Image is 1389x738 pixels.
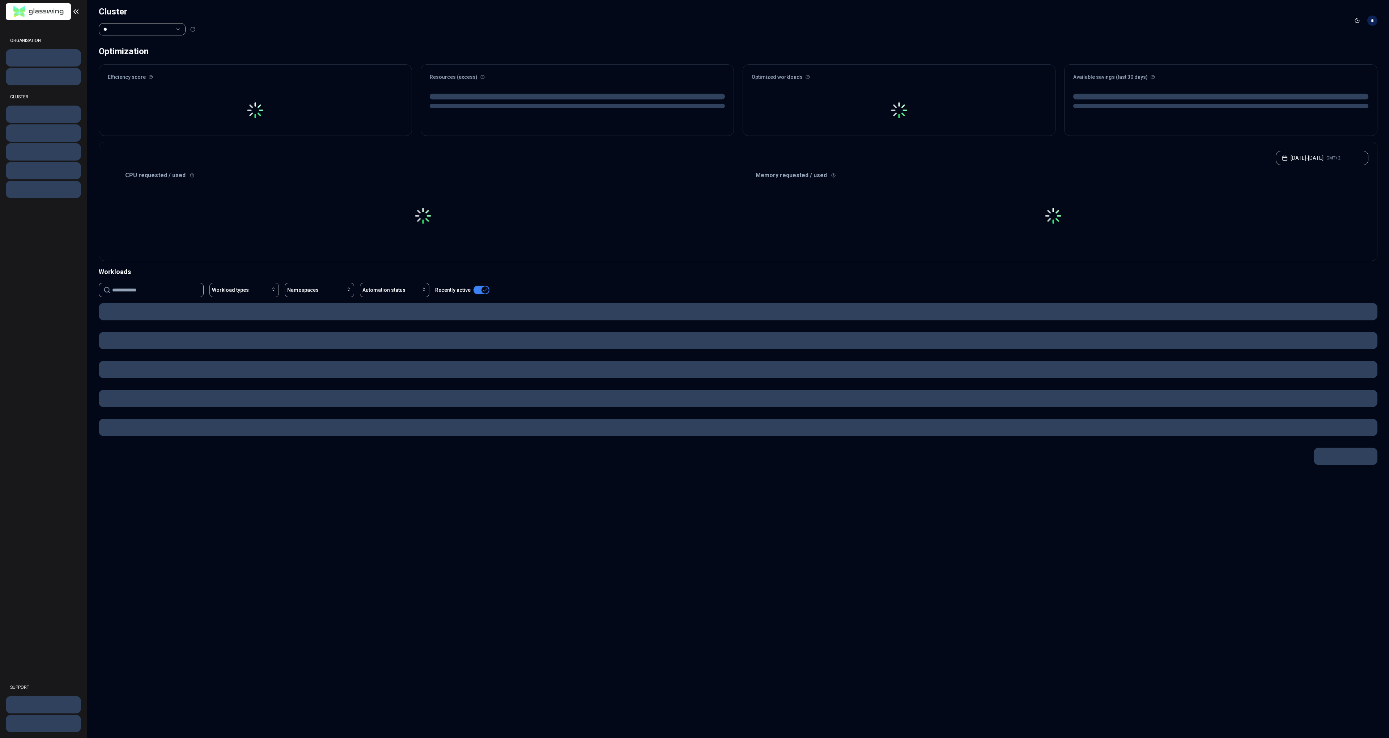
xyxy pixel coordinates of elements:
[421,65,734,85] div: Resources (excess)
[10,3,67,20] img: GlassWing
[6,33,81,48] div: ORGANISATION
[99,44,149,59] div: Optimization
[212,286,249,294] span: Workload types
[99,65,412,85] div: Efficiency score
[99,23,186,35] button: Select a value
[362,286,405,294] span: Automation status
[99,267,1377,277] div: Workloads
[285,283,354,297] button: Namespaces
[108,171,738,180] div: CPU requested / used
[99,6,196,17] h1: Cluster
[287,286,319,294] span: Namespaces
[1326,155,1341,161] span: GMT+2
[6,90,81,104] div: CLUSTER
[209,283,279,297] button: Workload types
[6,680,81,695] div: SUPPORT
[743,65,1055,85] div: Optimized workloads
[360,283,429,297] button: Automation status
[1276,151,1368,165] button: [DATE]-[DATE]GMT+2
[435,287,471,293] label: Recently active
[1065,65,1377,85] div: Available savings (last 30 days)
[738,171,1369,180] div: Memory requested / used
